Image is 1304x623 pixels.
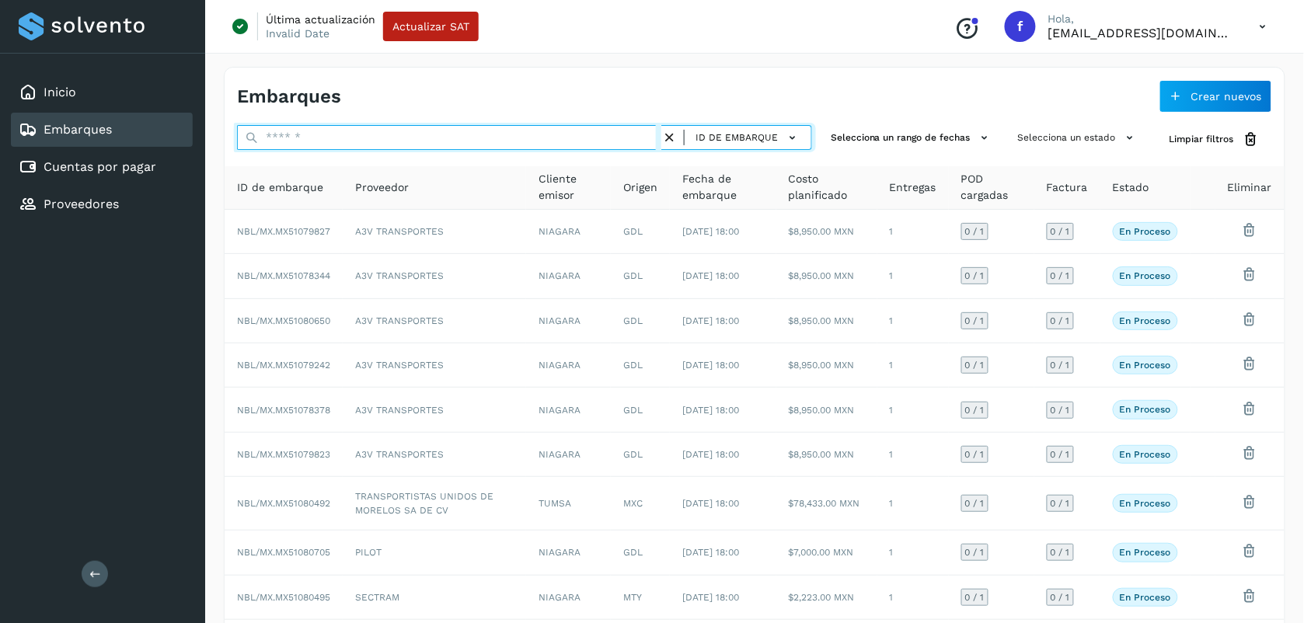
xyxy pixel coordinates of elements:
span: Cliente emisor [539,171,598,204]
td: A3V TRANSPORTES [343,343,526,388]
td: NIAGARA [526,210,611,254]
p: En proceso [1120,547,1171,558]
span: 0 / 1 [965,360,985,370]
td: SECTRAM [343,576,526,620]
div: Inicio [11,75,193,110]
span: Eliminar [1228,179,1272,196]
button: Actualizar SAT [383,12,479,41]
td: NIAGARA [526,433,611,477]
td: NIAGARA [526,531,611,575]
h4: Embarques [237,85,341,108]
span: Crear nuevos [1191,91,1262,102]
span: 0 / 1 [965,548,985,557]
td: GDL [611,210,670,254]
span: [DATE] 18:00 [682,226,739,237]
span: NBL/MX.MX51079242 [237,360,330,371]
td: A3V TRANSPORTES [343,210,526,254]
span: NBL/MX.MX51080705 [237,547,330,558]
td: GDL [611,254,670,298]
td: TUMSA [526,477,611,531]
td: MTY [611,576,670,620]
button: Selecciona un estado [1012,125,1145,151]
span: 0 / 1 [965,593,985,602]
td: $8,950.00 MXN [776,210,877,254]
p: En proceso [1120,498,1171,509]
td: A3V TRANSPORTES [343,299,526,343]
div: Cuentas por pagar [11,150,193,184]
span: Factura [1047,179,1088,196]
span: 0 / 1 [965,499,985,508]
span: 0 / 1 [965,227,985,236]
p: En proceso [1120,404,1171,415]
td: GDL [611,531,670,575]
td: 1 [877,299,949,343]
td: 1 [877,343,949,388]
span: [DATE] 18:00 [682,592,739,603]
button: Limpiar filtros [1157,125,1272,154]
span: 0 / 1 [1051,593,1070,602]
span: ID de embarque [237,179,323,196]
td: $2,223.00 MXN [776,576,877,620]
td: NIAGARA [526,576,611,620]
span: 0 / 1 [1051,450,1070,459]
td: GDL [611,343,670,388]
td: NIAGARA [526,388,611,432]
button: Crear nuevos [1159,80,1272,113]
span: NBL/MX.MX51079823 [237,449,330,460]
td: MXC [611,477,670,531]
span: 0 / 1 [965,405,985,415]
span: 0 / 1 [1051,316,1070,325]
span: NBL/MX.MX51080650 [237,315,330,326]
span: [DATE] 18:00 [682,360,739,371]
span: POD cargadas [961,171,1022,204]
span: [DATE] 18:00 [682,547,739,558]
td: A3V TRANSPORTES [343,388,526,432]
td: $8,950.00 MXN [776,343,877,388]
td: GDL [611,433,670,477]
td: $8,950.00 MXN [776,388,877,432]
span: NBL/MX.MX51079827 [237,226,330,237]
td: A3V TRANSPORTES [343,433,526,477]
span: NBL/MX.MX51078344 [237,270,330,281]
span: Actualizar SAT [392,21,469,32]
span: NBL/MX.MX51080495 [237,592,330,603]
p: En proceso [1120,226,1171,237]
td: $8,950.00 MXN [776,433,877,477]
button: Selecciona un rango de fechas [825,125,999,151]
a: Inicio [44,85,76,99]
td: $8,950.00 MXN [776,254,877,298]
p: Hola, [1048,12,1235,26]
span: [DATE] 18:00 [682,315,739,326]
p: En proceso [1120,449,1171,460]
a: Cuentas por pagar [44,159,156,174]
span: [DATE] 18:00 [682,449,739,460]
td: 1 [877,254,949,298]
span: Estado [1113,179,1149,196]
span: [DATE] 18:00 [682,270,739,281]
span: [DATE] 18:00 [682,498,739,509]
span: 0 / 1 [1051,271,1070,280]
a: Embarques [44,122,112,137]
td: TRANSPORTISTAS UNIDOS DE MORELOS SA DE CV [343,477,526,531]
span: 0 / 1 [1051,227,1070,236]
div: Embarques [11,113,193,147]
a: Proveedores [44,197,119,211]
span: 0 / 1 [965,450,985,459]
span: 0 / 1 [965,271,985,280]
td: GDL [611,388,670,432]
p: En proceso [1120,360,1171,371]
td: $78,433.00 MXN [776,477,877,531]
span: NBL/MX.MX51080492 [237,498,330,509]
p: En proceso [1120,270,1171,281]
td: 1 [877,433,949,477]
span: NBL/MX.MX51078378 [237,405,330,416]
button: ID de embarque [691,127,805,149]
td: 1 [877,531,949,575]
span: 0 / 1 [1051,405,1070,415]
td: $7,000.00 MXN [776,531,877,575]
td: NIAGARA [526,299,611,343]
span: Origen [623,179,657,196]
td: 1 [877,210,949,254]
p: Última actualización [266,12,375,26]
div: Proveedores [11,187,193,221]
